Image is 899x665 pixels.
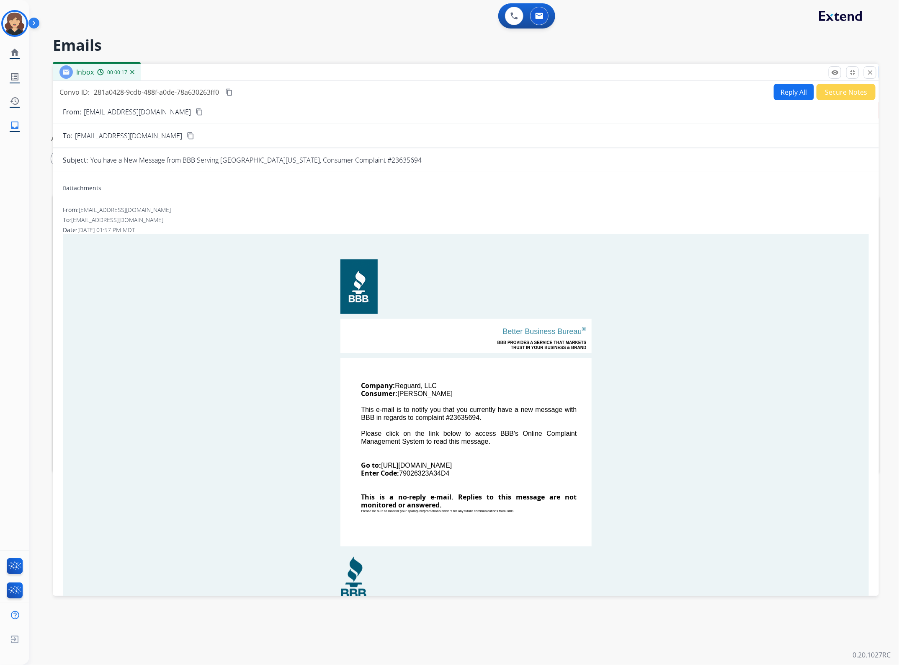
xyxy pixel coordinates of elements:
[341,557,368,598] img: BBB
[361,468,399,478] b: Enter Code:
[51,150,163,167] div: Status: On Hold - Servicers
[10,120,20,130] mat-icon: inbox
[225,88,233,96] mat-icon: content_copy
[187,132,194,140] mat-icon: content_copy
[10,96,20,106] mat-icon: history
[94,88,219,97] span: 281a0428-9cdb-488f-a0de-78a630263ff0
[774,84,814,100] button: Reply All
[71,216,163,224] span: [EMAIL_ADDRESS][DOMAIN_NAME]
[63,184,101,192] div: attachments
[53,37,879,54] h2: Emails
[866,69,874,76] mat-icon: close
[853,650,891,660] p: 0.20.1027RC
[107,69,127,76] span: 00:00:17
[361,381,395,390] b: Company:
[77,226,135,234] span: [DATE] 01:57 PM MDT
[196,108,203,116] mat-icon: content_copy
[63,131,72,141] p: To:
[63,226,869,234] div: Date:
[3,12,26,35] img: avatar
[63,107,81,117] p: From:
[51,134,96,144] p: Applied filters:
[63,216,869,224] div: To:
[79,206,171,214] span: [EMAIL_ADDRESS][DOMAIN_NAME]
[361,492,577,510] b: This is a no-reply e-mail. Replies to this message are not monitored or answered.
[84,107,191,117] p: [EMAIL_ADDRESS][DOMAIN_NAME]
[341,260,377,313] img: BBB
[831,69,839,76] mat-icon: remove_red_eye
[75,131,182,141] span: [EMAIL_ADDRESS][DOMAIN_NAME]
[361,461,381,470] b: Go to:
[63,155,88,165] p: Subject:
[76,67,94,77] span: Inbox
[10,47,20,57] mat-icon: home
[90,155,422,165] p: You have a New Message from BBB Serving [GEOGRAPHIC_DATA][US_STATE], Consumer Complaint #23635694
[357,327,587,340] td: Better Business Bureau
[59,87,90,97] p: Convo ID:
[817,84,876,100] button: Secure Notes
[340,358,592,546] td: Reguard, LLC [PERSON_NAME] This e-mail is to notify you that you currently have a new message wit...
[361,389,398,398] b: Consumer:
[63,206,869,214] div: From:
[357,340,587,350] td: BBB PROVIDES A SERVICE THAT MARKETS TRUST IN YOUR BUSINESS & BRAND
[582,325,587,333] sup: ®
[63,184,66,192] span: 0
[10,72,20,82] mat-icon: list_alt
[849,69,856,76] mat-icon: fullscreen_exit
[361,509,577,513] p: Please be sure to monitor your spam/junk/promotional folders for any future communications from BBB.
